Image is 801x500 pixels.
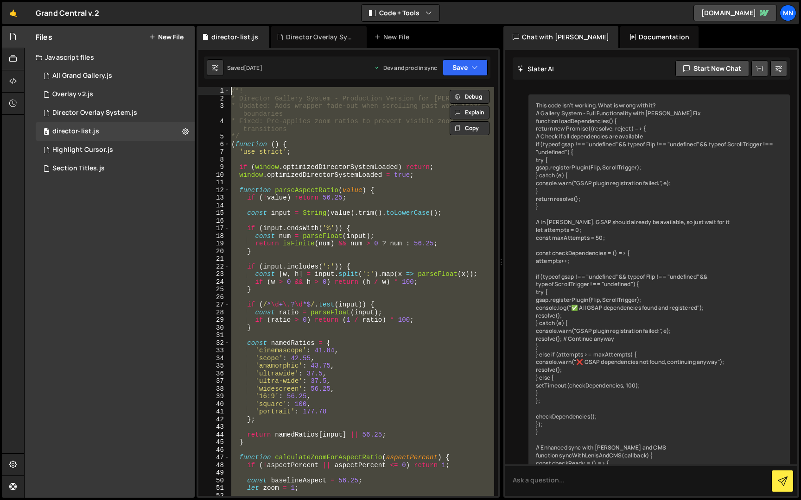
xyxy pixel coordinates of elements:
div: 5 [198,133,230,141]
div: Javascript files [25,48,195,67]
div: 31 [198,331,230,339]
div: Director Overlay System.js [52,109,137,117]
div: director-list.js [211,32,258,42]
div: 51 [198,484,230,492]
div: Highlight Cursor.js [52,146,113,154]
h2: Files [36,32,52,42]
div: 26 [198,294,230,301]
div: 12 [198,187,230,194]
div: 18 [198,232,230,240]
div: 35 [198,362,230,370]
div: 15 [198,209,230,217]
button: New File [149,33,184,41]
div: 21 [198,255,230,263]
div: 15298/42891.js [36,104,195,122]
div: 28 [198,309,230,317]
div: Chat with [PERSON_NAME] [503,26,618,48]
div: 33 [198,347,230,355]
a: MN [780,5,796,21]
div: 8 [198,156,230,164]
div: 39 [198,393,230,400]
div: Documentation [620,26,699,48]
button: Copy [450,121,489,135]
div: 20 [198,248,230,256]
button: Debug [450,90,489,104]
div: 44 [198,431,230,439]
div: 7 [198,148,230,156]
div: 47 [198,454,230,462]
div: 24 [198,278,230,286]
a: 🤙 [2,2,25,24]
div: Overlay v2.js [52,90,93,99]
div: 25 [198,286,230,294]
div: 41 [198,408,230,416]
div: 15298/43117.js [36,141,195,159]
div: 29 [198,316,230,324]
div: 38 [198,385,230,393]
button: Explain [450,106,489,119]
div: Dev and prod in sync [374,64,437,72]
div: 32 [198,339,230,347]
div: Saved [227,64,262,72]
div: 46 [198,446,230,454]
a: [DOMAIN_NAME] [693,5,777,21]
div: 17 [198,225,230,232]
div: 6 [198,141,230,149]
div: 40 [198,400,230,408]
div: Section Titles.js [52,164,105,173]
div: All Grand Gallery.js [52,72,112,80]
div: 9 [198,163,230,171]
div: 15298/45944.js [36,85,195,104]
div: 42 [198,416,230,424]
div: 11 [198,179,230,187]
div: 43 [198,423,230,431]
div: 15298/43578.js [36,67,195,85]
div: 48 [198,462,230,469]
div: 15298/40379.js [36,122,195,141]
span: 0 [44,129,49,136]
div: 19 [198,240,230,248]
div: 2 [198,95,230,103]
button: Code + Tools [362,5,439,21]
div: 10 [198,171,230,179]
div: 50 [198,477,230,485]
div: 3 [198,102,230,118]
div: 30 [198,324,230,332]
div: 16 [198,217,230,225]
button: Save [443,59,488,76]
div: [DATE] [244,64,262,72]
div: 45 [198,438,230,446]
div: 22 [198,263,230,271]
div: director-list.js [52,127,99,136]
div: 14 [198,202,230,210]
div: 4 [198,118,230,133]
div: 36 [198,370,230,378]
div: 23 [198,270,230,278]
div: New File [374,32,413,42]
div: 13 [198,194,230,202]
div: 49 [198,469,230,477]
div: 15298/40223.js [36,159,195,178]
div: 52 [198,492,230,500]
h2: Slater AI [517,64,554,73]
div: 37 [198,377,230,385]
div: Grand Central v.2 [36,7,99,19]
div: 34 [198,355,230,362]
div: 27 [198,301,230,309]
div: 1 [198,87,230,95]
button: Start new chat [675,60,749,77]
div: Director Overlay System.js [286,32,356,42]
